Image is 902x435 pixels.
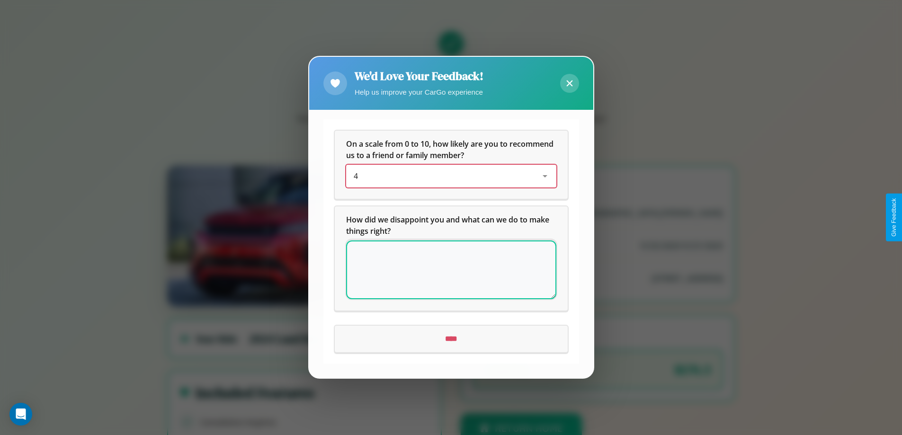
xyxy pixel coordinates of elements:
[346,165,556,188] div: On a scale from 0 to 10, how likely are you to recommend us to a friend or family member?
[346,139,556,161] h5: On a scale from 0 to 10, how likely are you to recommend us to a friend or family member?
[346,139,555,161] span: On a scale from 0 to 10, how likely are you to recommend us to a friend or family member?
[346,215,551,237] span: How did we disappoint you and what can we do to make things right?
[354,171,358,182] span: 4
[335,131,568,199] div: On a scale from 0 to 10, how likely are you to recommend us to a friend or family member?
[355,86,483,98] p: Help us improve your CarGo experience
[9,403,32,426] div: Open Intercom Messenger
[355,68,483,84] h2: We'd Love Your Feedback!
[891,198,897,237] div: Give Feedback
